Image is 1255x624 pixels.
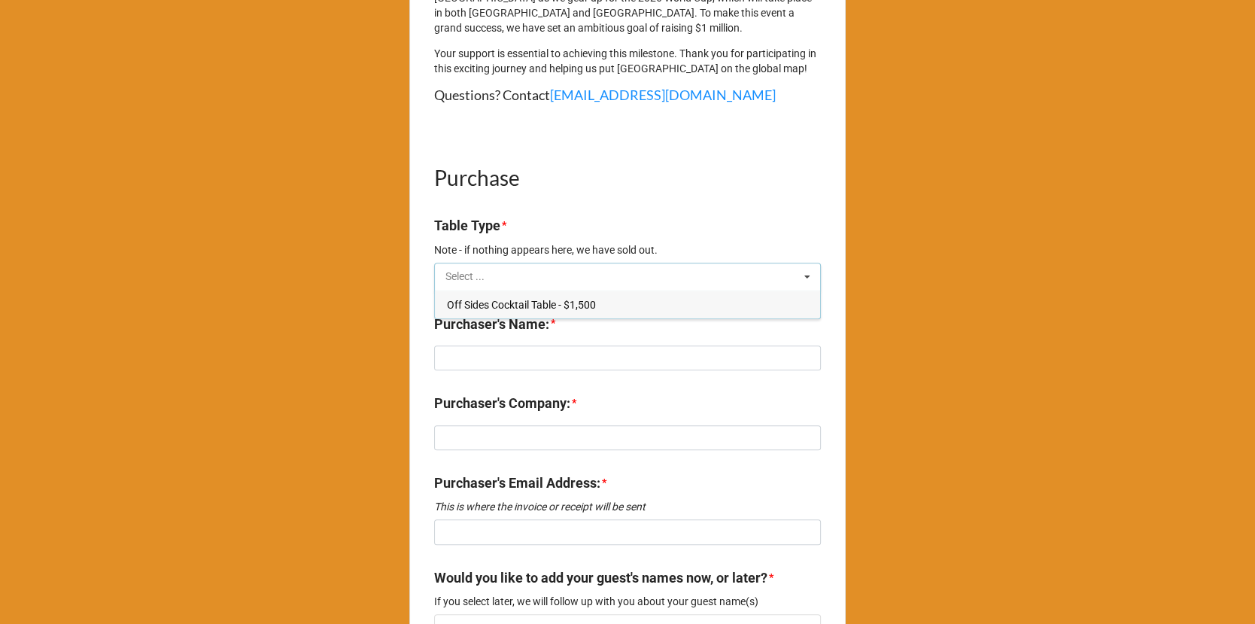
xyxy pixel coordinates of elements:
[434,473,600,494] label: Purchaser's Email Address:
[434,501,646,513] em: This is where the invoice or receipt will be sent
[434,393,570,414] label: Purchaser's Company:
[434,215,500,236] label: Table Type
[434,314,549,335] label: Purchaser's Name:
[447,299,596,311] span: Off Sides Cocktail Table - $1,500
[550,87,776,103] a: [EMAIL_ADDRESS][DOMAIN_NAME]
[434,46,821,76] p: Your support is essential to achieving this milestone. Thank you for participating in this exciti...
[434,242,821,257] p: Note - if nothing appears here, we have sold out.
[434,164,821,191] h1: Purchase
[434,594,821,609] p: If you select later, we will follow up with you about your guest name(s)
[434,87,821,104] h3: Questions? Contact
[434,568,767,589] label: Would you like to add your guest's names now, or later?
